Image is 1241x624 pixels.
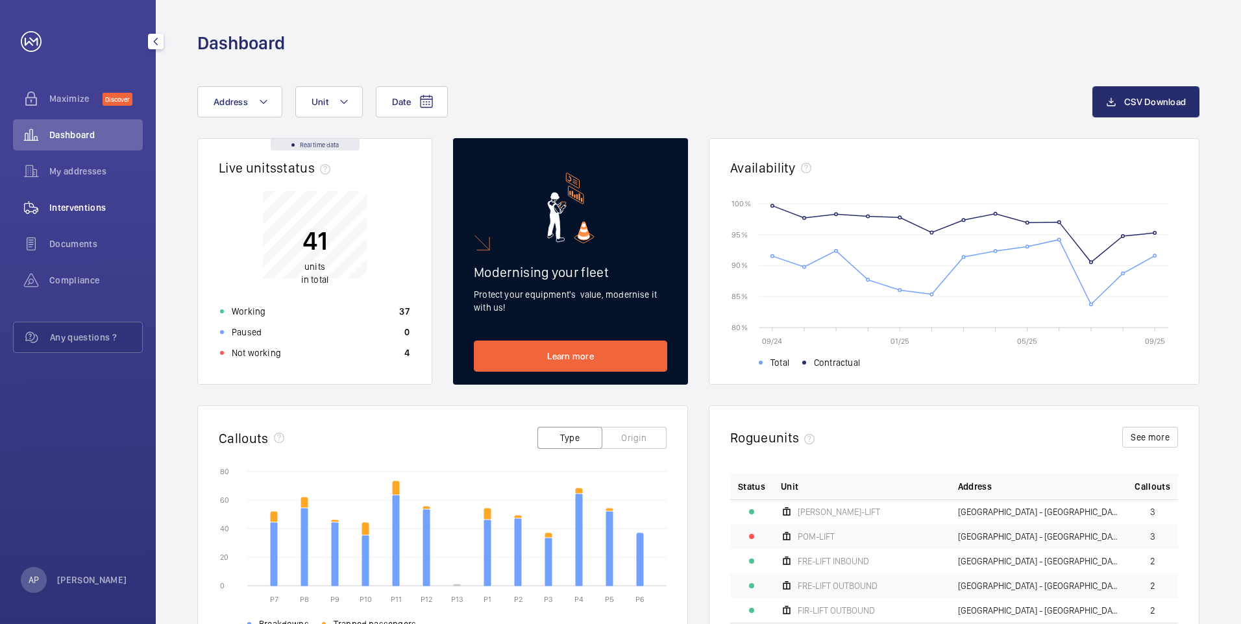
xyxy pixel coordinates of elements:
text: P12 [421,595,432,604]
text: P11 [391,595,402,604]
text: 80 % [731,322,748,331]
span: FIR-LIFT OUTBOUND [798,606,875,615]
text: P9 [330,595,339,604]
span: [GEOGRAPHIC_DATA] - [GEOGRAPHIC_DATA], [958,507,1120,516]
text: P3 [544,595,553,604]
text: 09/25 [1145,337,1165,346]
text: P8 [300,595,309,604]
span: [GEOGRAPHIC_DATA] - [GEOGRAPHIC_DATA], [958,532,1120,541]
p: 4 [404,346,410,359]
span: Callouts [1135,480,1170,493]
button: Address [197,86,282,117]
text: 09/24 [762,337,782,346]
span: My addresses [49,165,143,178]
span: Total [770,356,789,369]
h2: Rogue [730,429,820,446]
text: P13 [451,595,463,604]
text: 85 % [731,292,748,301]
text: P4 [574,595,584,604]
text: 01/25 [891,337,909,346]
text: P6 [635,595,645,604]
p: Protect your equipment's value, modernise it with us! [474,288,667,314]
span: Date [392,97,411,107]
p: Paused [232,326,262,339]
div: Real time data [271,139,360,150]
button: CSV Download [1092,86,1199,117]
button: Type [537,427,602,449]
span: 3 [1150,532,1155,541]
span: CSV Download [1124,97,1186,107]
span: Documents [49,237,143,250]
span: Dashboard [49,128,143,141]
text: 95 % [731,230,748,239]
span: Address [214,97,248,107]
button: Origin [602,427,667,449]
h2: Modernising your fleet [474,264,667,280]
span: [GEOGRAPHIC_DATA] - [GEOGRAPHIC_DATA], [958,606,1120,615]
p: [PERSON_NAME] [57,573,127,586]
text: 60 [220,496,229,505]
span: Discover [103,93,132,106]
button: Date [376,86,448,117]
span: 2 [1150,581,1155,590]
text: 90 % [731,261,748,270]
span: Unit [781,480,798,493]
p: 0 [404,326,410,339]
text: P5 [605,595,614,604]
span: [GEOGRAPHIC_DATA] - [GEOGRAPHIC_DATA], [958,557,1120,566]
p: in total [301,260,328,286]
p: Status [738,480,765,493]
span: status [276,160,336,176]
span: 2 [1150,557,1155,566]
span: [PERSON_NAME]-LIFT [798,507,880,516]
span: units [768,429,820,446]
a: Learn more [474,341,667,372]
text: 0 [220,581,225,590]
span: Address [958,480,992,493]
text: 100 % [731,198,751,208]
span: Interventions [49,201,143,214]
p: Not working [232,346,281,359]
span: POM-LIFT [798,532,835,541]
h1: Dashboard [197,31,285,55]
text: P7 [270,595,278,604]
span: Maximize [49,92,103,105]
button: Unit [295,86,363,117]
img: marketing-card.svg [547,173,595,243]
text: P2 [514,595,522,604]
text: 40 [220,524,229,533]
span: FRE-LIFT OUTBOUND [798,581,878,590]
button: See more [1122,427,1178,448]
span: FRE-LIFT INBOUND [798,557,869,566]
text: P10 [360,595,372,604]
h2: Availability [730,160,796,176]
p: Working [232,305,265,318]
h2: Callouts [219,430,269,446]
span: Compliance [49,274,143,287]
span: Contractual [814,356,860,369]
span: [GEOGRAPHIC_DATA] - [GEOGRAPHIC_DATA], [958,581,1120,590]
p: 37 [399,305,410,318]
span: 3 [1150,507,1155,516]
span: units [304,261,325,272]
text: 05/25 [1017,337,1037,346]
span: Any questions ? [50,331,142,344]
text: 20 [220,553,228,562]
h2: Live units [219,160,336,176]
span: 2 [1150,606,1155,615]
text: 80 [220,467,229,476]
p: AP [29,573,39,586]
span: Unit [312,97,328,107]
p: 41 [301,224,328,257]
text: P1 [484,595,491,604]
